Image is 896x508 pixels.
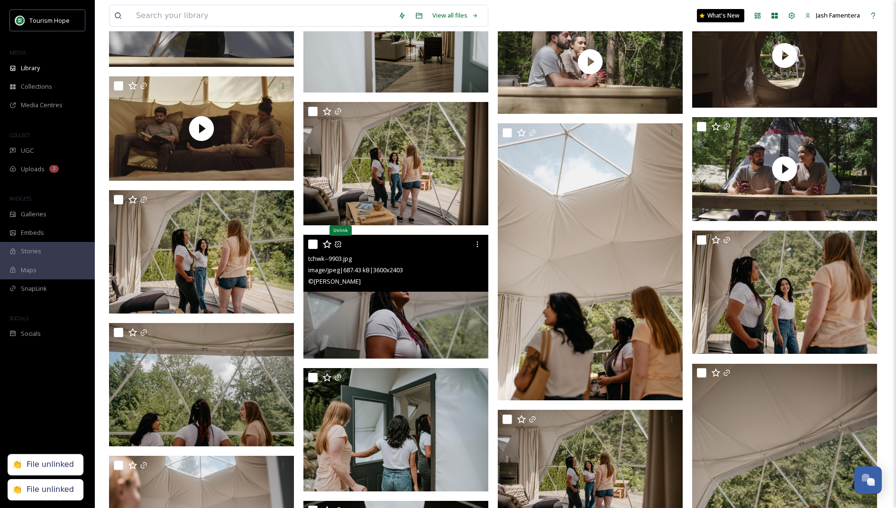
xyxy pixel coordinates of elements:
[303,102,488,225] img: tchwk--9924.jpg
[109,323,294,446] img: tchwk--9910.jpg
[131,5,393,26] input: Search your library
[21,329,41,338] span: Socials
[692,231,877,354] img: tchwk--9931.jpg
[9,49,26,56] span: MEDIA
[816,11,860,19] span: Jash Famentera
[303,368,488,491] img: tchwk--9892.jpg
[692,3,877,107] img: thumbnail
[21,165,45,174] span: Uploads
[498,123,683,400] img: tchwk--9942.jpg
[308,266,403,274] span: image/jpeg | 687.43 kB | 3600 x 2403
[428,6,483,25] a: View all files
[12,460,22,470] div: 👏
[27,460,74,470] div: File unlinked
[21,284,47,293] span: SnapLink
[12,485,22,495] div: 👏
[9,195,31,202] span: WIDGETS
[21,64,40,73] span: Library
[9,314,28,322] span: SOCIALS
[21,228,44,237] span: Embeds
[21,247,41,256] span: Stories
[21,82,52,91] span: Collections
[21,266,37,275] span: Maps
[29,16,70,25] span: Tourism Hope
[697,9,744,22] a: What's New
[21,210,46,219] span: Galleries
[109,76,294,180] img: thumbnail
[9,131,30,139] span: COLLECT
[329,225,352,236] div: Unlink
[498,9,683,113] img: thumbnail
[692,117,877,221] img: thumbnail
[15,16,25,25] img: logo.png
[303,235,488,358] img: tchwk--9903.jpg
[109,190,294,314] img: tchwk--9928.jpg
[21,101,63,110] span: Media Centres
[21,146,34,155] span: UGC
[854,466,882,494] button: Open Chat
[49,165,59,173] div: 3
[308,277,361,286] span: © [PERSON_NAME]
[308,254,352,263] span: tchwk--9903.jpg
[27,485,74,495] div: File unlinked
[800,6,865,25] a: Jash Famentera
